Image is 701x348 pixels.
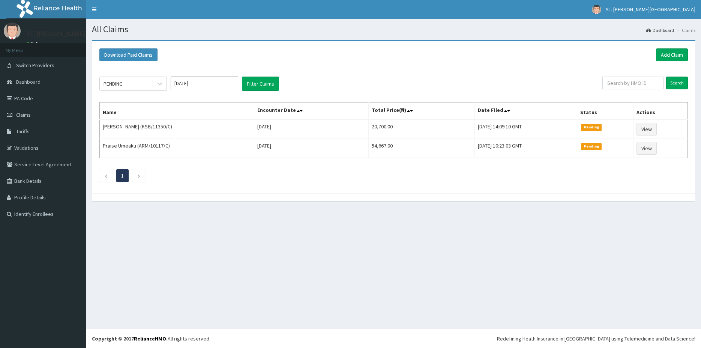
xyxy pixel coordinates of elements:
h1: All Claims [92,24,695,34]
p: ST. [PERSON_NAME][GEOGRAPHIC_DATA] [26,30,147,37]
a: Next page [137,172,141,179]
div: Redefining Heath Insurance in [GEOGRAPHIC_DATA] using Telemedicine and Data Science! [497,335,695,342]
td: 20,700.00 [369,119,475,139]
a: Online [26,41,44,46]
span: Switch Providers [16,62,54,69]
td: Praise Umeaku (ARM/10117/C) [100,139,254,158]
td: [DATE] [254,119,369,139]
th: Total Price(₦) [369,102,475,120]
span: Pending [581,124,602,131]
a: Dashboard [646,27,674,33]
span: Pending [581,143,602,150]
a: RelianceHMO [134,335,166,342]
td: [DATE] [254,139,369,158]
button: Download Paid Claims [99,48,158,61]
img: User Image [592,5,601,14]
a: View [636,123,657,136]
th: Name [100,102,254,120]
span: Tariffs [16,128,30,135]
footer: All rights reserved. [86,329,701,348]
td: [DATE] 10:23:03 GMT [475,139,577,158]
th: Actions [633,102,688,120]
td: [DATE] 14:09:10 GMT [475,119,577,139]
strong: Copyright © 2017 . [92,335,168,342]
div: PENDING [104,80,123,87]
span: ST. [PERSON_NAME][GEOGRAPHIC_DATA] [606,6,695,13]
input: Select Month and Year [171,77,238,90]
img: User Image [4,23,21,39]
a: Add Claim [656,48,688,61]
input: Search by HMO ID [602,77,663,89]
a: View [636,142,657,155]
th: Date Filed [475,102,577,120]
a: Page 1 is your current page [121,172,124,179]
li: Claims [675,27,695,33]
th: Encounter Date [254,102,369,120]
span: Claims [16,111,31,118]
th: Status [577,102,633,120]
input: Search [666,77,688,89]
a: Previous page [104,172,108,179]
td: 54,667.00 [369,139,475,158]
td: [PERSON_NAME] (KSB/11350/C) [100,119,254,139]
button: Filter Claims [242,77,279,91]
span: Dashboard [16,78,41,85]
